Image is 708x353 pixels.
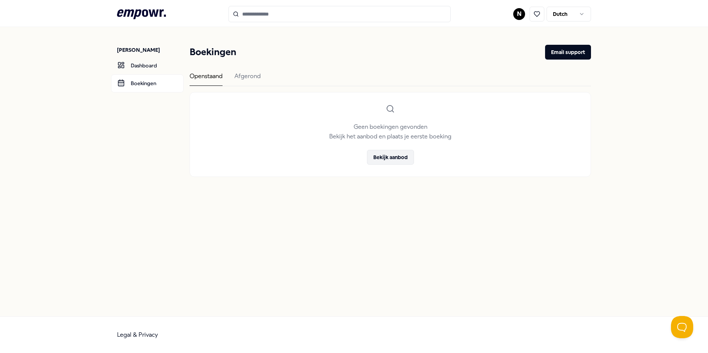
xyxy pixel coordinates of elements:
button: Email support [545,45,591,60]
button: N [513,8,525,20]
p: Geen boekingen gevonden Bekijk het aanbod en plaats je eerste boeking [329,122,451,141]
a: Legal & Privacy [117,331,158,338]
div: Afgerond [234,71,261,86]
div: Openstaand [190,71,223,86]
h1: Boekingen [190,45,236,60]
button: Bekijk aanbod [367,150,414,165]
p: [PERSON_NAME] [117,46,184,54]
a: Dashboard [111,57,184,74]
iframe: Help Scout Beacon - Open [671,316,693,338]
a: Boekingen [111,74,184,92]
input: Search for products, categories or subcategories [228,6,451,22]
